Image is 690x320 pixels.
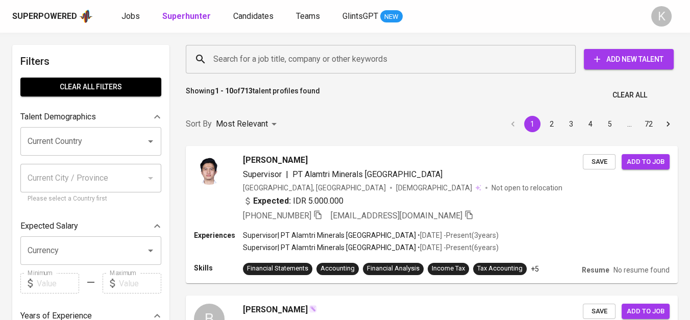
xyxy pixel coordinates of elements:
p: Expected Salary [20,220,78,232]
p: Not open to relocation [491,183,562,193]
div: Tax Accounting [477,264,523,274]
button: Open [143,243,158,258]
p: Showing of talent profiles found [186,86,320,105]
span: Add to job [627,306,664,317]
nav: pagination navigation [503,116,678,132]
span: Add New Talent [592,53,666,66]
button: Clear All [608,86,651,105]
span: [PERSON_NAME] [243,154,308,166]
button: Add to job [622,154,670,170]
span: Teams [296,11,320,21]
span: Supervisor [243,169,282,179]
div: Superpowered [12,11,77,22]
span: Candidates [233,11,274,21]
p: Supervisor | PT Alamtri Minerals [GEOGRAPHIC_DATA] [243,242,416,253]
div: [GEOGRAPHIC_DATA], [GEOGRAPHIC_DATA] [243,183,386,193]
button: Go to page 5 [602,116,618,132]
span: GlintsGPT [342,11,378,21]
div: Most Relevant [216,115,280,134]
a: GlintsGPT NEW [342,10,403,23]
button: Add to job [622,304,670,319]
p: Talent Demographics [20,111,96,123]
input: Value [37,273,79,293]
a: Jobs [121,10,142,23]
div: IDR 5.000.000 [243,195,343,207]
div: Financial Statements [247,264,308,274]
button: Go to page 4 [582,116,599,132]
div: Talent Demographics [20,107,161,127]
span: Save [588,156,610,168]
p: Resume [582,265,609,275]
b: Superhunter [162,11,211,21]
div: Accounting [321,264,355,274]
a: Superhunter [162,10,213,23]
b: 1 - 10 [215,87,233,95]
p: Experiences [194,230,243,240]
button: Go to next page [660,116,676,132]
div: Financial Analysis [367,264,420,274]
b: 713 [240,87,253,95]
p: • [DATE] - Present ( 3 years ) [416,230,499,240]
input: Value [119,273,161,293]
img: app logo [79,9,93,24]
p: +5 [531,264,539,274]
button: Clear All filters [20,78,161,96]
span: [DEMOGRAPHIC_DATA] [396,183,474,193]
p: No resume found [613,265,670,275]
p: Please select a Country first [28,194,154,204]
a: Superpoweredapp logo [12,9,93,24]
span: Add to job [627,156,664,168]
span: | [286,168,288,181]
span: Clear All filters [29,81,153,93]
p: Most Relevant [216,118,268,130]
span: [PHONE_NUMBER] [243,211,311,220]
a: [PERSON_NAME]Supervisor|PT Alamtri Minerals [GEOGRAPHIC_DATA][GEOGRAPHIC_DATA], [GEOGRAPHIC_DATA]... [186,146,678,283]
span: [PERSON_NAME] [243,304,308,316]
div: … [621,119,637,129]
a: Teams [296,10,322,23]
span: [EMAIL_ADDRESS][DOMAIN_NAME] [331,211,462,220]
div: Income Tax [432,264,465,274]
img: magic_wand.svg [309,305,317,313]
button: Save [583,154,615,170]
a: Candidates [233,10,276,23]
span: Clear All [612,89,647,102]
h6: Filters [20,53,161,69]
button: Open [143,134,158,149]
button: Add New Talent [584,49,674,69]
span: Jobs [121,11,140,21]
div: Expected Salary [20,216,161,236]
button: Go to page 72 [640,116,657,132]
div: K [651,6,672,27]
p: • [DATE] - Present ( 6 years ) [416,242,499,253]
span: PT Alamtri Minerals [GEOGRAPHIC_DATA] [292,169,442,179]
button: Go to page 2 [544,116,560,132]
p: Skills [194,263,243,273]
p: Sort By [186,118,212,130]
button: Save [583,304,615,319]
span: NEW [380,12,403,22]
button: Go to page 3 [563,116,579,132]
b: Expected: [253,195,291,207]
button: page 1 [524,116,540,132]
p: Supervisor | PT Alamtri Minerals [GEOGRAPHIC_DATA] [243,230,416,240]
span: Save [588,306,610,317]
img: 04fbd4deaa125b01a9e2b2f13e4ce493.png [194,154,225,185]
